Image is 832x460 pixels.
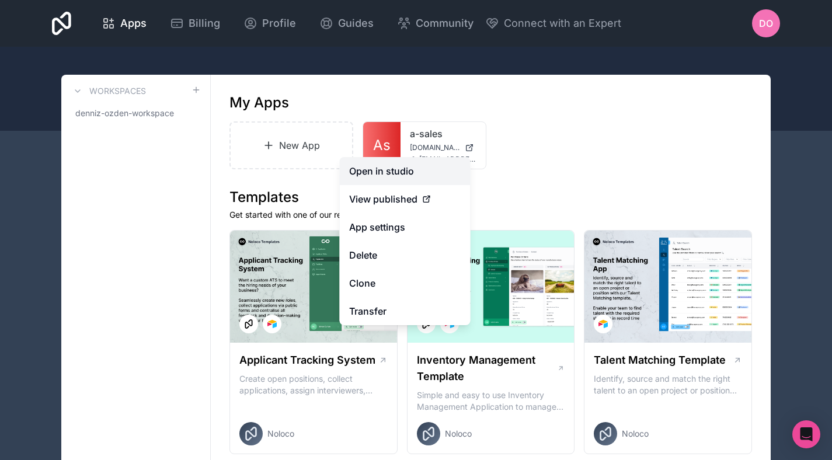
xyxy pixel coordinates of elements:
button: Connect with an Expert [485,15,621,32]
a: Profile [234,11,305,36]
h3: Workspaces [89,85,146,97]
span: Profile [262,15,296,32]
span: Connect with an Expert [504,15,621,32]
div: Open Intercom Messenger [792,420,820,448]
span: Guides [338,15,374,32]
span: [DOMAIN_NAME] [410,143,460,152]
a: New App [229,121,353,169]
p: Create open positions, collect applications, assign interviewers, centralise candidate feedback a... [239,373,388,396]
img: Airtable Logo [267,319,277,329]
a: Community [388,11,483,36]
a: Transfer [340,297,471,325]
span: Noloco [622,428,649,440]
a: Workspaces [71,84,146,98]
a: Clone [340,269,471,297]
p: Identify, source and match the right talent to an open project or position with our Talent Matchi... [594,373,742,396]
span: [EMAIL_ADDRESS][DOMAIN_NAME] [419,155,476,164]
span: DO [759,16,773,30]
a: As [363,122,401,169]
a: Guides [310,11,383,36]
h1: Applicant Tracking System [239,352,375,368]
h1: Inventory Management Template [417,352,557,385]
h1: My Apps [229,93,289,112]
span: Community [416,15,474,32]
span: As [373,136,391,155]
a: Apps [92,11,156,36]
a: Billing [161,11,229,36]
a: Open in studio [340,157,471,185]
span: Noloco [267,428,294,440]
h1: Templates [229,188,752,207]
a: [DOMAIN_NAME] [410,143,476,152]
span: Apps [120,15,147,32]
span: View published [349,192,417,206]
span: denniz-ozden-workspace [75,107,174,119]
a: denniz-ozden-workspace [71,103,201,124]
img: Airtable Logo [598,319,608,329]
a: App settings [340,213,471,241]
a: a-sales [410,127,476,141]
span: Noloco [445,428,472,440]
span: Billing [189,15,220,32]
button: Delete [340,241,471,269]
h1: Talent Matching Template [594,352,726,368]
p: Get started with one of our ready-made templates [229,209,752,221]
a: View published [340,185,471,213]
p: Simple and easy to use Inventory Management Application to manage your stock, orders and Manufact... [417,389,565,413]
